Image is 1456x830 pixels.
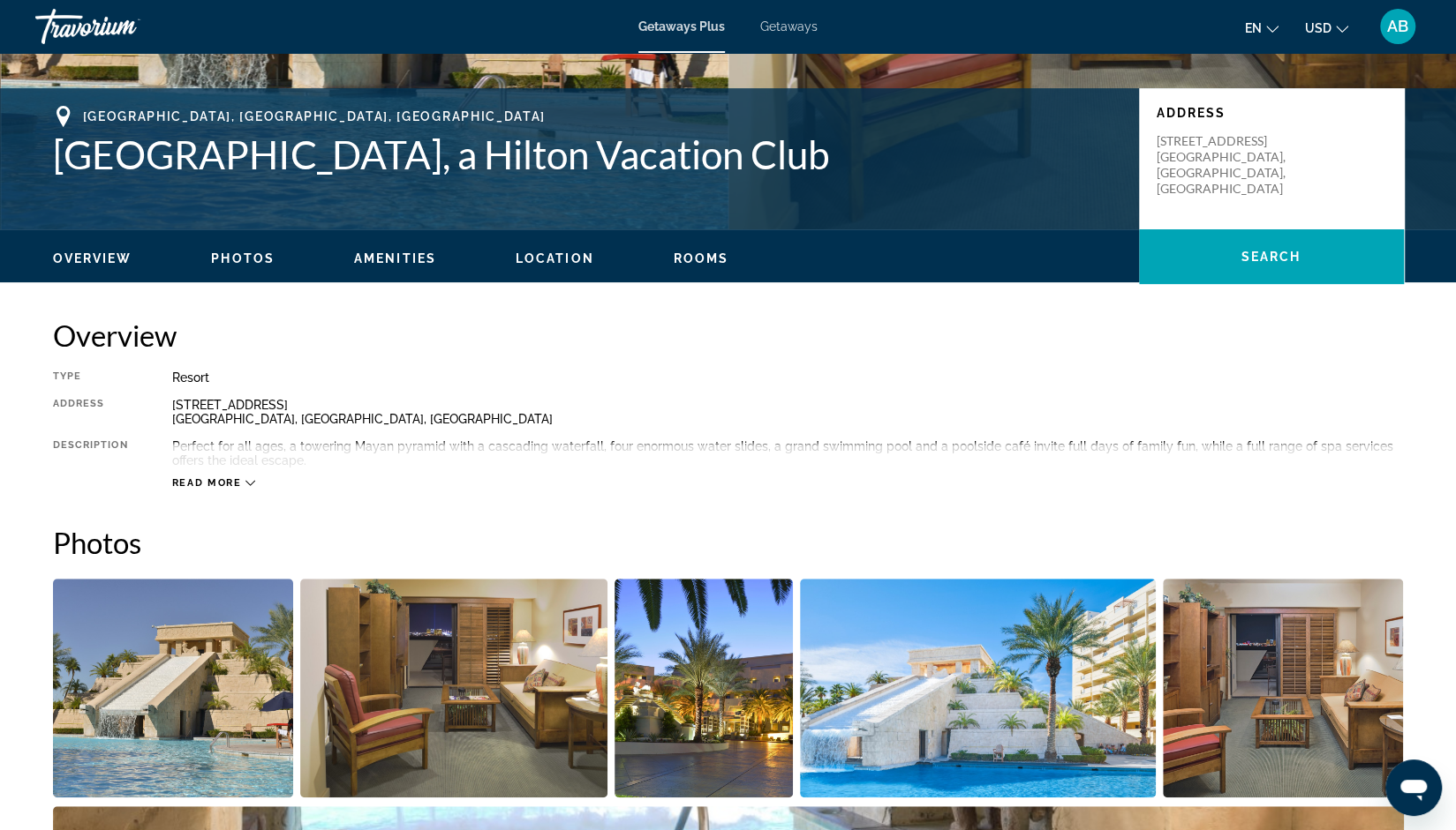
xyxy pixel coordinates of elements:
button: Open full-screen image slider [1163,578,1404,798]
span: Location [516,251,594,265]
span: AB [1387,18,1408,35]
button: Open full-screen image slider [300,578,607,798]
button: Amenities [354,250,436,266]
button: Open full-screen image slider [800,578,1156,798]
div: Address [53,398,128,426]
div: [STREET_ADDRESS] [GEOGRAPHIC_DATA], [GEOGRAPHIC_DATA], [GEOGRAPHIC_DATA] [172,398,1404,426]
button: Overview [53,250,132,266]
button: Open full-screen image slider [615,578,794,798]
p: Address [1157,106,1386,120]
span: Photos [211,251,275,265]
button: Search [1139,229,1404,284]
span: Search [1241,250,1301,264]
button: User Menu [1375,8,1421,45]
div: Type [53,370,128,385]
h2: Photos [53,525,1404,560]
span: USD [1305,21,1332,35]
button: Rooms [674,250,729,266]
button: Change language [1245,15,1279,41]
a: Getaways [760,19,818,34]
span: Amenities [354,251,436,265]
iframe: Button to launch messaging window [1385,759,1442,816]
button: Read more [172,476,256,490]
div: Resort [172,370,1404,385]
h1: [GEOGRAPHIC_DATA], a Hilton Vacation Club [53,131,1121,177]
a: Getaways Plus [638,19,725,34]
span: [GEOGRAPHIC_DATA], [GEOGRAPHIC_DATA], [GEOGRAPHIC_DATA] [83,109,546,123]
div: Description [53,439,128,467]
h2: Overview [53,318,1404,353]
span: en [1245,21,1262,35]
a: Travorium [35,4,212,49]
button: Change currency [1305,15,1348,41]
span: Rooms [674,251,729,265]
span: Read more [172,477,242,489]
div: Perfect for all ages, a towering Mayan pyramid with a cascading waterfall, four enormous water sl... [172,439,1404,467]
p: [STREET_ADDRESS] [GEOGRAPHIC_DATA], [GEOGRAPHIC_DATA], [GEOGRAPHIC_DATA] [1157,133,1298,197]
button: Location [516,250,594,266]
span: Overview [53,251,132,265]
button: Photos [211,250,275,266]
button: Open full-screen image slider [53,578,294,798]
